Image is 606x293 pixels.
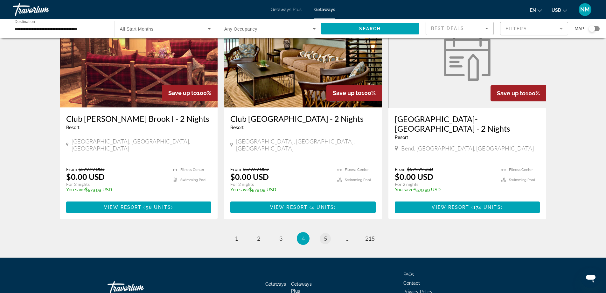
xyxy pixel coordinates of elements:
[509,178,535,182] span: Swimming Pool
[243,166,269,172] span: $579.99 USD
[66,172,105,181] p: $0.00 USD
[15,19,35,24] span: Destination
[395,172,433,181] p: $0.00 USD
[72,138,211,152] span: [GEOGRAPHIC_DATA], [GEOGRAPHIC_DATA], [GEOGRAPHIC_DATA]
[224,26,257,32] span: Any Occupancy
[440,33,494,81] img: week.svg
[311,205,334,210] span: 4 units
[235,235,238,242] span: 1
[180,168,204,172] span: Fitness Center
[230,172,269,181] p: $0.00 USD
[395,187,414,192] span: You save
[224,5,382,107] img: C197I01X.jpg
[66,125,80,130] span: Resort
[491,85,546,101] div: 100%
[407,166,433,172] span: $579.99 USD
[230,166,241,172] span: From
[431,26,464,31] span: Best Deals
[395,114,540,133] a: [GEOGRAPHIC_DATA]-[GEOGRAPHIC_DATA] - 2 Nights
[66,181,167,187] p: For 2 nights
[162,85,218,101] div: 100%
[346,235,350,242] span: ...
[577,3,593,16] button: User Menu
[230,201,376,213] button: View Resort(4 units)
[257,235,260,242] span: 2
[321,23,420,34] button: Search
[395,135,408,140] span: Resort
[120,26,154,32] span: All Start Months
[279,235,282,242] span: 3
[230,187,249,192] span: You save
[365,235,375,242] span: 215
[401,145,534,152] span: Bend, [GEOGRAPHIC_DATA], [GEOGRAPHIC_DATA]
[66,114,212,123] a: Club [PERSON_NAME] Brook I - 2 Nights
[395,201,540,213] button: View Resort(174 units)
[236,138,376,152] span: [GEOGRAPHIC_DATA], [GEOGRAPHIC_DATA], [GEOGRAPHIC_DATA]
[66,187,85,192] span: You save
[13,1,76,18] a: Travorium
[230,125,244,130] span: Resort
[395,187,495,192] p: $579.99 USD
[142,205,173,210] span: ( )
[530,5,542,15] button: Change language
[509,168,533,172] span: Fitness Center
[395,181,495,187] p: For 2 nights
[66,201,212,213] button: View Resort(58 units)
[180,178,206,182] span: Swimming Pool
[333,90,361,96] span: Save up to
[359,26,381,31] span: Search
[497,90,526,97] span: Save up to
[230,187,331,192] p: $579.99 USD
[580,6,590,13] span: NM
[60,232,547,245] nav: Pagination
[432,205,469,210] span: View Resort
[66,166,77,172] span: From
[271,7,302,12] a: Getaways Plus
[326,85,382,101] div: 100%
[500,22,568,36] button: Filter
[265,282,286,287] a: Getaways
[395,166,406,172] span: From
[345,178,371,182] span: Swimming Pool
[345,168,369,172] span: Fitness Center
[431,25,488,32] mat-select: Sort by
[403,272,414,277] a: FAQs
[324,235,327,242] span: 5
[79,166,105,172] span: $579.99 USD
[403,281,420,286] a: Contact
[552,8,561,13] span: USD
[302,235,305,242] span: 4
[470,205,503,210] span: ( )
[230,114,376,123] a: Club [GEOGRAPHIC_DATA] - 2 Nights
[581,267,601,288] iframe: Button to launch messaging window
[104,205,142,210] span: View Resort
[575,24,584,33] span: Map
[168,90,197,96] span: Save up to
[314,7,335,12] a: Getaways
[308,205,336,210] span: ( )
[530,8,536,13] span: en
[552,5,567,15] button: Change currency
[230,181,331,187] p: For 2 nights
[270,205,308,210] span: View Resort
[146,205,171,210] span: 58 units
[66,187,167,192] p: $579.99 USD
[473,205,501,210] span: 174 units
[60,5,218,107] img: 4313O01X.jpg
